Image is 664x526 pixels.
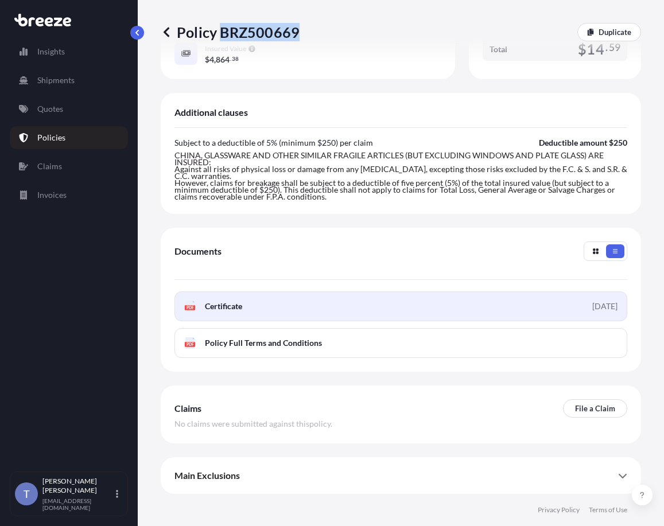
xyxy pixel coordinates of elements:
[37,161,62,172] p: Claims
[10,184,128,206] a: Invoices
[37,189,67,201] p: Invoices
[37,46,65,57] p: Insights
[10,126,128,149] a: Policies
[174,403,201,414] span: Claims
[10,98,128,120] a: Quotes
[575,403,615,414] p: File a Claim
[174,107,248,118] span: Additional clauses
[174,418,332,430] span: No claims were submitted against this policy .
[563,399,627,418] a: File a Claim
[174,462,627,489] div: Main Exclusions
[174,291,627,321] a: PDFCertificate[DATE]
[187,306,194,310] text: PDF
[187,342,194,346] text: PDF
[538,505,580,515] a: Privacy Policy
[174,246,222,257] span: Documents
[161,23,300,41] p: Policy BRZ500669
[205,337,322,349] span: Policy Full Terms and Conditions
[10,69,128,92] a: Shipments
[539,137,627,149] p: Deductible amount $250
[37,75,75,86] p: Shipments
[205,301,242,312] span: Certificate
[42,477,114,495] p: [PERSON_NAME] [PERSON_NAME]
[174,180,627,200] p: However, claims for breakage shall be subject to a deductible of five percent (5%) of the total i...
[599,26,631,38] p: Duplicate
[174,470,240,481] span: Main Exclusions
[42,497,114,511] p: [EMAIL_ADDRESS][DOMAIN_NAME]
[174,328,627,358] a: PDFPolicy Full Terms and Conditions
[589,505,627,515] a: Terms of Use
[24,488,30,500] span: T
[10,40,128,63] a: Insights
[174,137,373,149] p: Subject to a deductible of 5% (minimum $250) per claim
[592,301,618,312] div: [DATE]
[37,103,63,115] p: Quotes
[10,155,128,178] a: Claims
[174,152,627,166] p: CHINA, GLASSWARE AND OTHER SIMILAR FRAGILE ARTICLES (BUT EXCLUDING WINDOWS AND PLATE GLASS) ARE I...
[577,23,641,41] a: Duplicate
[37,132,65,143] p: Policies
[174,166,627,180] p: Against all risks of physical loss or damage from any [MEDICAL_DATA], excepting those risks exclu...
